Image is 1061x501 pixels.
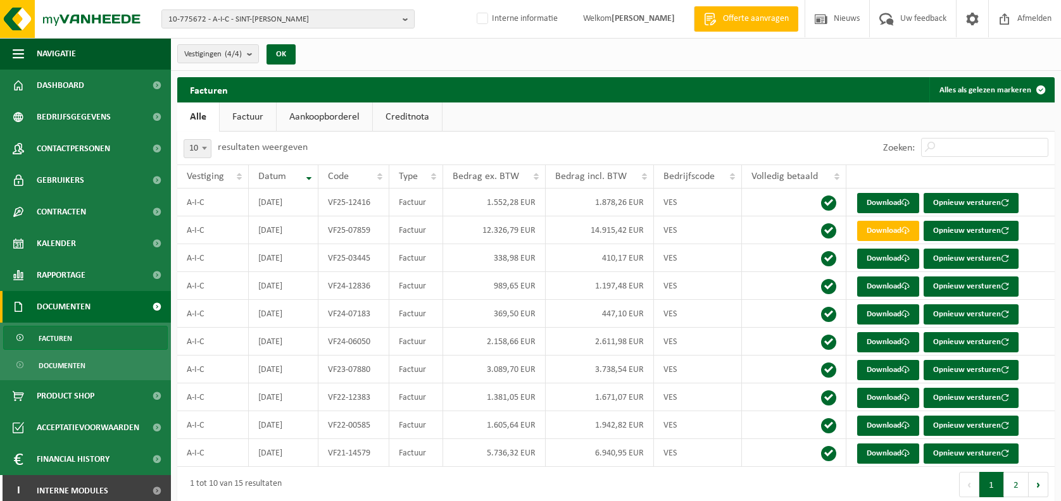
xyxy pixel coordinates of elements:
button: Opnieuw versturen [924,276,1019,297]
td: A-I-C [177,356,249,383]
button: Opnieuw versturen [924,193,1019,213]
td: [DATE] [249,411,318,439]
strong: [PERSON_NAME] [612,14,675,23]
button: Next [1029,472,1048,497]
td: VF25-07859 [318,216,390,244]
td: VF25-12416 [318,189,390,216]
a: Download [857,332,919,352]
span: Vestigingen [184,45,242,64]
td: 1.552,28 EUR [443,189,546,216]
td: 3.089,70 EUR [443,356,546,383]
button: Previous [959,472,979,497]
span: Code [328,171,349,182]
span: Documenten [39,354,85,378]
a: Download [857,304,919,325]
td: VES [654,244,741,272]
a: Aankoopborderel [277,102,372,132]
td: VF24-06050 [318,328,390,356]
td: A-I-C [177,244,249,272]
button: Opnieuw versturen [924,416,1019,436]
a: Download [857,388,919,408]
td: 2.611,98 EUR [546,328,654,356]
a: Download [857,249,919,269]
button: Opnieuw versturen [924,221,1019,241]
a: Factuur [220,102,276,132]
td: VES [654,383,741,411]
span: Vestiging [187,171,224,182]
td: VES [654,189,741,216]
span: Type [399,171,418,182]
span: Volledig betaald [751,171,818,182]
td: VF22-00585 [318,411,390,439]
button: Opnieuw versturen [924,304,1019,325]
td: 6.940,95 EUR [546,439,654,467]
a: Download [857,193,919,213]
td: A-I-C [177,189,249,216]
a: Creditnota [373,102,442,132]
td: 1.197,48 EUR [546,272,654,300]
td: VF23-07880 [318,356,390,383]
td: 338,98 EUR [443,244,546,272]
td: 369,50 EUR [443,300,546,328]
td: [DATE] [249,189,318,216]
span: Kalender [37,228,76,259]
td: 12.326,79 EUR [443,216,546,244]
td: [DATE] [249,244,318,272]
span: Acceptatievoorwaarden [37,412,139,443]
td: A-I-C [177,411,249,439]
span: Bedrijfsgegevens [37,101,111,133]
td: 14.915,42 EUR [546,216,654,244]
a: Alle [177,102,219,132]
span: Dashboard [37,70,84,101]
td: 2.158,66 EUR [443,328,546,356]
span: Navigatie [37,38,76,70]
span: Rapportage [37,259,85,291]
td: Factuur [389,383,443,411]
span: Documenten [37,291,91,323]
td: Factuur [389,272,443,300]
span: Datum [258,171,286,182]
a: Download [857,416,919,436]
td: Factuur [389,216,443,244]
button: Opnieuw versturen [924,332,1019,352]
div: 1 tot 10 van 15 resultaten [184,473,282,496]
td: A-I-C [177,383,249,411]
span: Bedrag ex. BTW [453,171,519,182]
span: Bedrag incl. BTW [555,171,627,182]
a: Offerte aanvragen [694,6,798,32]
td: VF24-07183 [318,300,390,328]
span: Product Shop [37,380,94,412]
span: 10-775672 - A-I-C - SINT-[PERSON_NAME] [168,10,398,29]
td: Factuur [389,189,443,216]
button: Alles als gelezen markeren [929,77,1053,102]
a: Documenten [3,353,168,377]
span: Offerte aanvragen [720,13,792,25]
button: Opnieuw versturen [924,360,1019,380]
td: Factuur [389,439,443,467]
td: VF24-12836 [318,272,390,300]
td: VES [654,216,741,244]
td: VES [654,411,741,439]
span: 10 [184,140,211,158]
span: Facturen [39,326,72,350]
td: Factuur [389,356,443,383]
td: VF25-03445 [318,244,390,272]
td: [DATE] [249,356,318,383]
td: A-I-C [177,439,249,467]
td: [DATE] [249,300,318,328]
count: (4/4) [225,50,242,58]
td: Factuur [389,411,443,439]
td: [DATE] [249,272,318,300]
a: Download [857,221,919,241]
h2: Facturen [177,77,241,102]
button: Opnieuw versturen [924,443,1019,464]
td: 1.605,64 EUR [443,411,546,439]
td: 447,10 EUR [546,300,654,328]
td: 5.736,32 EUR [443,439,546,467]
td: VES [654,328,741,356]
span: Financial History [37,443,110,475]
button: Opnieuw versturen [924,388,1019,408]
button: 1 [979,472,1004,497]
td: VES [654,356,741,383]
td: VES [654,300,741,328]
